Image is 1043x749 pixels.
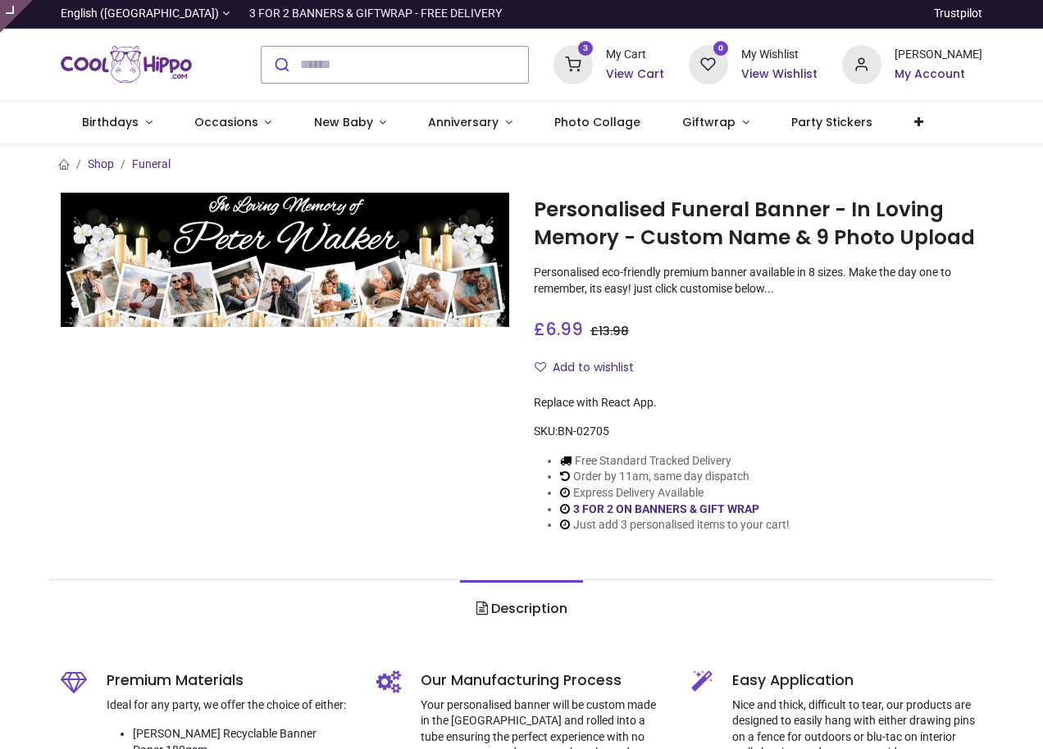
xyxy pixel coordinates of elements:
[791,114,872,130] span: Party Stickers
[741,66,818,83] a: View Wishlist
[554,114,640,130] span: Photo Collage
[61,42,192,88] img: Cool Hippo
[534,395,982,411] div: Replace with React App.
[534,354,648,382] button: Add to wishlistAdd to wishlist
[934,6,982,22] a: Trustpilot
[534,317,583,341] span: £
[293,102,408,144] a: New Baby
[460,580,582,638] a: Description
[61,6,230,22] a: English ([GEOGRAPHIC_DATA])
[534,265,982,297] p: Personalised eco-friendly premium banner available in 8 sizes. Make the day one to remember, its ...
[408,102,534,144] a: Anniversary
[606,66,664,83] a: View Cart
[61,42,192,88] a: Logo of Cool Hippo
[262,47,300,83] button: Submit
[61,193,509,327] img: Personalised Funeral Banner - In Loving Memory - Custom Name & 9 Photo Upload
[558,424,609,438] span: BN-02705
[421,670,667,691] h5: Our Manufacturing Process
[132,157,171,170] a: Funeral
[545,317,583,341] span: 6.99
[534,424,982,440] div: SKU:
[107,697,351,714] p: Ideal for any party, we offer the choice of either:
[599,323,629,339] span: 13.98
[107,670,351,691] h5: Premium Materials
[573,502,759,515] a: 3 FOR 2 ON BANNERS & GIFT WRAP
[61,102,173,144] a: Birthdays
[314,114,373,130] span: New Baby
[173,102,293,144] a: Occasions
[578,41,594,57] sup: 3
[606,47,664,63] div: My Cart
[82,114,139,130] span: Birthdays
[713,41,729,57] sup: 0
[590,323,629,339] span: £
[249,6,502,22] div: 3 FOR 2 BANNERS & GIFTWRAP - FREE DELIVERY
[553,57,593,70] a: 3
[689,57,728,70] a: 0
[428,114,499,130] span: Anniversary
[682,114,736,130] span: Giftwrap
[895,66,982,83] a: My Account
[560,485,790,502] li: Express Delivery Available
[560,469,790,485] li: Order by 11am, same day dispatch
[732,670,982,691] h5: Easy Application
[534,196,982,252] h1: Personalised Funeral Banner - In Loving Memory - Custom Name & 9 Photo Upload
[88,157,114,170] a: Shop
[662,102,771,144] a: Giftwrap
[741,47,818,63] div: My Wishlist
[535,361,546,373] i: Add to wishlist
[194,114,258,130] span: Occasions
[895,47,982,63] div: [PERSON_NAME]
[560,453,790,470] li: Free Standard Tracked Delivery
[560,517,790,533] li: Just add 3 personalised items to your cart!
